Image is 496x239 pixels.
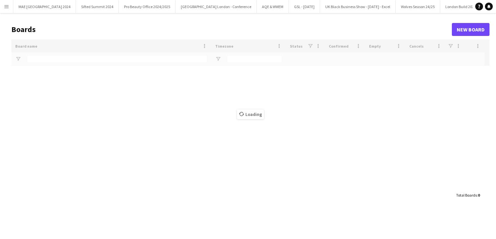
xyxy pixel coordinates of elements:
[456,193,477,198] span: Total Boards
[176,0,257,13] button: [GEOGRAPHIC_DATA] London - Conference
[452,23,490,36] a: New Board
[456,189,480,201] div: :
[440,0,481,13] button: London Build 2024
[478,193,480,198] span: 0
[11,25,452,34] h1: Boards
[257,0,289,13] button: AQE & WWEM
[320,0,396,13] button: UK Black Business Show - [DATE] - Excel
[396,0,440,13] button: Wolves Season 24/25
[76,0,119,13] button: Sifted Summit 2024
[13,0,76,13] button: MAE [GEOGRAPHIC_DATA] 2024
[119,0,176,13] button: Pro Beauty Office 2024/2025
[237,109,264,119] span: Loading
[289,0,320,13] button: GSL - [DATE]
